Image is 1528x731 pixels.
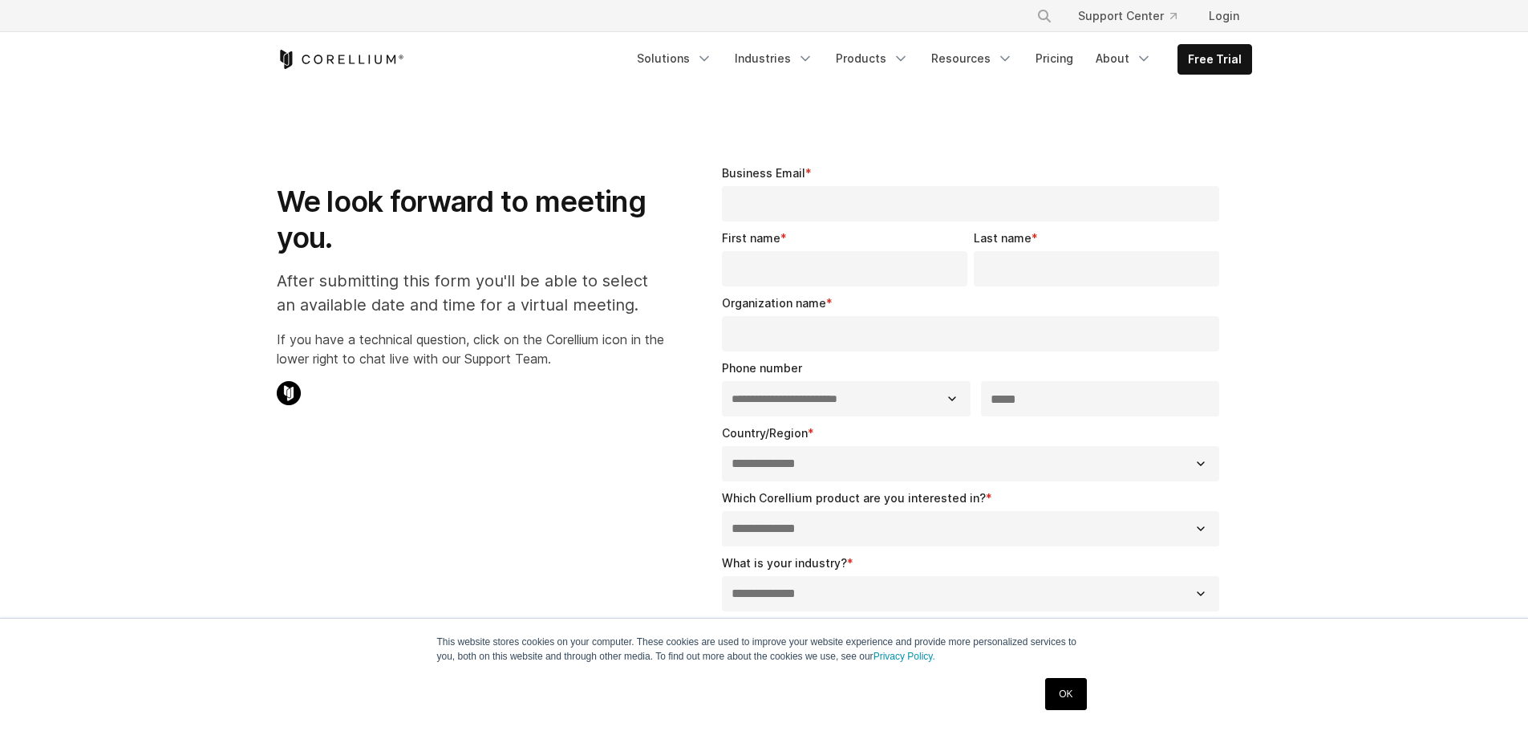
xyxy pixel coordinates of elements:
[277,269,664,317] p: After submitting this form you'll be able to select an available date and time for a virtual meet...
[437,635,1092,664] p: This website stores cookies on your computer. These cookies are used to improve your website expe...
[1196,2,1252,30] a: Login
[1017,2,1252,30] div: Navigation Menu
[1065,2,1190,30] a: Support Center
[722,166,805,180] span: Business Email
[826,44,918,73] a: Products
[1045,678,1086,710] a: OK
[1178,45,1251,74] a: Free Trial
[922,44,1023,73] a: Resources
[277,330,664,368] p: If you have a technical question, click on the Corellium icon in the lower right to chat live wit...
[725,44,823,73] a: Industries
[1086,44,1161,73] a: About
[722,296,826,310] span: Organization name
[722,491,986,505] span: Which Corellium product are you interested in?
[722,231,780,245] span: First name
[722,556,847,570] span: What is your industry?
[277,50,404,69] a: Corellium Home
[873,651,935,662] a: Privacy Policy.
[627,44,1252,75] div: Navigation Menu
[1026,44,1083,73] a: Pricing
[277,381,301,405] img: Corellium Chat Icon
[627,44,722,73] a: Solutions
[1030,2,1059,30] button: Search
[722,361,802,375] span: Phone number
[974,231,1032,245] span: Last name
[277,184,664,256] h1: We look forward to meeting you.
[722,426,808,440] span: Country/Region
